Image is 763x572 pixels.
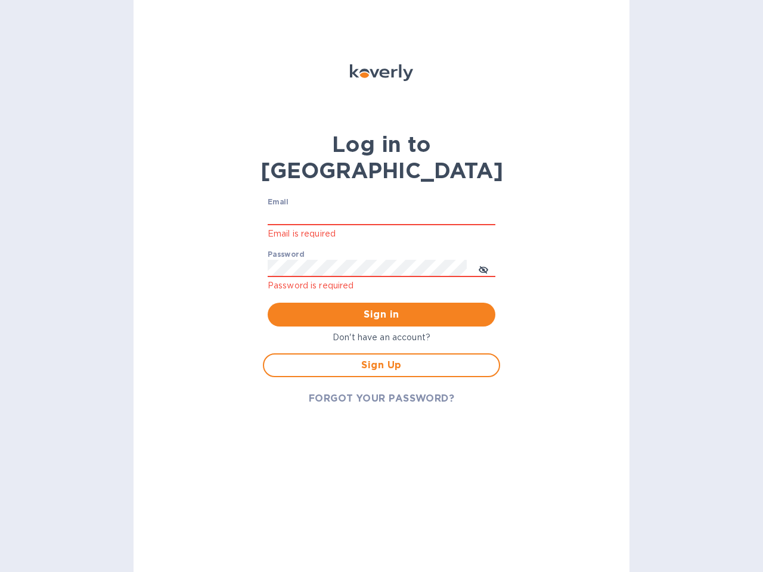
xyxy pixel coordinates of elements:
button: Sign in [268,303,495,327]
span: FORGOT YOUR PASSWORD? [309,391,455,406]
button: FORGOT YOUR PASSWORD? [299,387,464,411]
p: Password is required [268,279,495,293]
p: Don't have an account? [263,331,500,344]
p: Email is required [268,227,495,241]
img: Koverly [350,64,413,81]
b: Log in to [GEOGRAPHIC_DATA] [260,131,503,184]
button: toggle password visibility [472,257,495,281]
span: Sign Up [274,358,489,372]
button: Sign Up [263,353,500,377]
label: Password [268,251,304,258]
span: Sign in [277,307,486,322]
label: Email [268,199,289,206]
